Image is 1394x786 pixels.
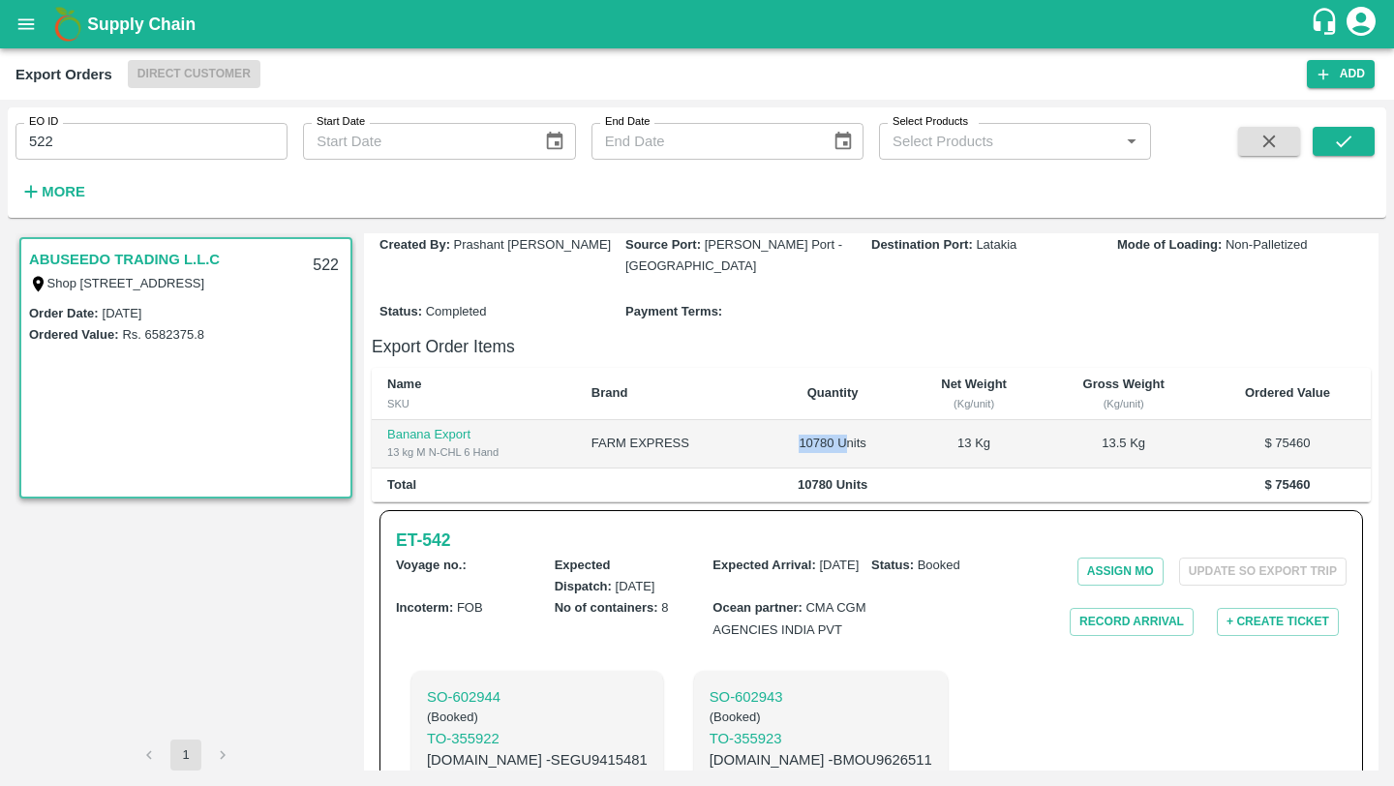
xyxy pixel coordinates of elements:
button: + Create Ticket [1217,608,1339,636]
div: customer-support [1310,7,1344,42]
input: End Date [591,123,817,160]
b: No of containers : [555,600,658,615]
b: Destination Port : [871,237,973,252]
span: FOB [457,600,483,615]
input: Enter EO ID [15,123,288,160]
p: TO- 355923 [710,728,932,749]
input: Select Products [885,129,1113,154]
div: Export Orders [15,62,112,87]
label: [DATE] [103,306,142,320]
h6: Export Order Items [372,333,1371,360]
b: $ 75460 [1264,477,1310,492]
b: Ordered Value [1245,385,1330,400]
td: 10780 Units [760,420,904,469]
b: Voyage no. : [396,558,467,572]
input: Start Date [303,123,529,160]
button: Add [1307,60,1375,88]
b: Payment Terms : [625,304,722,318]
td: $ 75460 [1204,420,1371,469]
span: [PERSON_NAME] Port - [GEOGRAPHIC_DATA] [625,237,842,273]
b: Ocean partner : [712,600,803,615]
p: [DOMAIN_NAME] - SEGU9415481 [427,749,648,771]
img: logo [48,5,87,44]
div: 13 kg M N-CHL 6 Hand [387,443,561,461]
p: TO- 355922 [427,728,648,749]
b: Mode of Loading : [1117,237,1222,252]
strong: More [42,184,85,199]
b: Supply Chain [87,15,196,34]
b: Quantity [807,385,859,400]
span: 8 [661,600,668,615]
b: 10780 Units [798,477,867,492]
label: Ordered Value: [29,327,118,342]
a: ET-542 [396,527,450,554]
h6: ET- 542 [396,527,450,554]
div: (Kg/unit) [921,395,1028,412]
b: Expected Arrival : [712,558,815,572]
span: [DATE] [616,579,655,593]
p: Banana Export [387,426,561,444]
label: Start Date [317,114,365,130]
h6: ( Booked ) [710,708,932,727]
span: Completed [426,304,487,318]
b: Total [387,477,416,492]
div: account of current user [1344,4,1379,45]
b: Net Weight [941,377,1007,391]
h6: ( Booked ) [427,708,648,727]
button: Choose date [825,123,862,160]
a: ABUSEEDO TRADING L.L.C [29,247,220,272]
b: Expected Dispatch : [555,558,612,593]
b: Incoterm : [396,600,453,615]
b: Source Port : [625,237,701,252]
button: More [15,175,90,208]
label: EO ID [29,114,58,130]
div: 522 [301,243,350,288]
a: Supply Chain [87,11,1310,38]
button: Assign MO [1077,558,1164,586]
button: Choose date [536,123,573,160]
b: Status : [871,558,914,572]
p: [DOMAIN_NAME] - BMOU9626511 [710,749,932,771]
div: SKU [387,395,561,412]
span: Non-Palletized [1226,237,1308,252]
td: 13.5 Kg [1043,420,1204,469]
b: Gross Weight [1083,377,1165,391]
p: SO- 602944 [427,686,648,708]
label: Order Date : [29,306,99,320]
div: (Kg/unit) [1058,395,1189,412]
label: End Date [605,114,650,130]
a: SO-602943 [710,686,932,708]
span: Prashant [PERSON_NAME] [454,237,612,252]
button: Record Arrival [1070,608,1194,636]
td: FARM EXPRESS [576,420,761,469]
a: SO-602944 [427,686,648,708]
p: SO- 602943 [710,686,932,708]
td: 13 Kg [905,420,1044,469]
button: open drawer [4,2,48,46]
span: Latakia [976,237,1016,252]
a: TO-355922 [427,728,648,749]
b: Created By : [379,237,450,252]
nav: pagination navigation [131,740,241,771]
b: Brand [591,385,628,400]
b: Name [387,377,421,391]
label: Rs. 6582375.8 [122,327,204,342]
button: Open [1119,129,1144,154]
button: page 1 [170,740,201,771]
span: Booked [918,558,960,572]
b: Status : [379,304,422,318]
label: Shop [STREET_ADDRESS] [47,276,205,290]
a: TO-355923 [710,728,932,749]
label: Select Products [893,114,968,130]
span: [DATE] [819,558,859,572]
span: CMA CGM AGENCIES INDIA PVT [712,600,865,636]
